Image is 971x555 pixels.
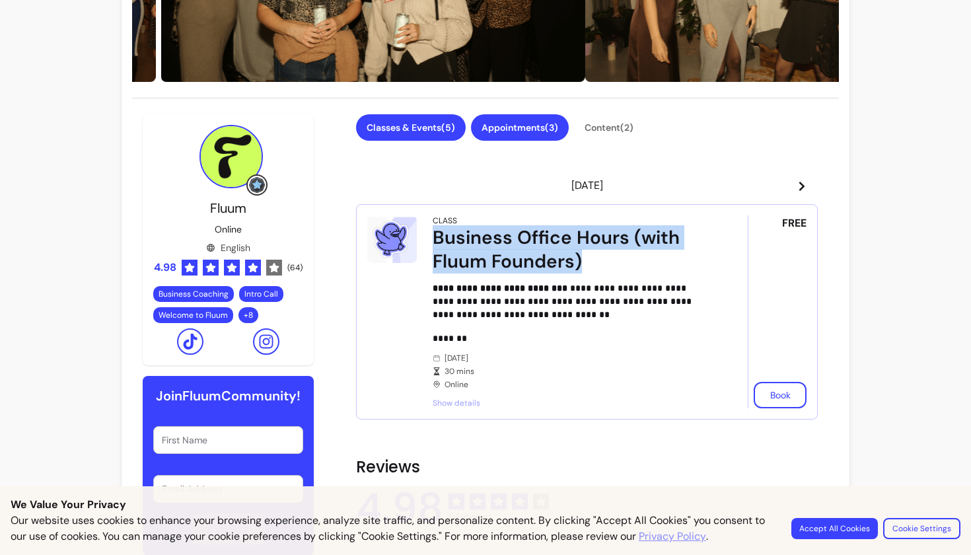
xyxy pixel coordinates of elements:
[162,482,295,496] input: Email Address
[159,289,229,299] span: Business Coaching
[433,353,711,390] div: [DATE] Online
[433,226,711,274] div: Business Office Hours (with Fluum Founders)
[154,260,176,276] span: 4.98
[433,398,711,408] span: Show details
[883,518,960,539] button: Cookie Settings
[159,310,228,320] span: Welcome to Fluum
[199,125,263,188] img: Provider image
[215,223,242,236] p: Online
[754,382,807,408] button: Book
[162,433,295,447] input: First Name
[287,262,303,273] span: ( 64 )
[445,366,711,377] span: 30 mins
[782,215,807,231] span: FREE
[433,215,457,226] div: Class
[356,172,818,199] header: [DATE]
[791,518,878,539] button: Accept All Cookies
[241,310,256,320] span: + 8
[639,529,706,544] a: Privacy Policy
[367,215,417,263] img: Business Office Hours (with Fluum Founders)
[471,114,569,141] button: Appointments(3)
[356,457,818,478] h2: Reviews
[210,200,246,217] span: Fluum
[244,289,278,299] span: Intro Call
[11,497,960,513] p: We Value Your Privacy
[574,114,644,141] button: Content(2)
[356,114,466,141] button: Classes & Events(5)
[249,177,265,193] img: Grow
[11,513,775,544] p: Our website uses cookies to enhance your browsing experience, analyze site traffic, and personali...
[206,241,250,254] div: English
[156,387,301,405] h6: Join Fluum Community!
